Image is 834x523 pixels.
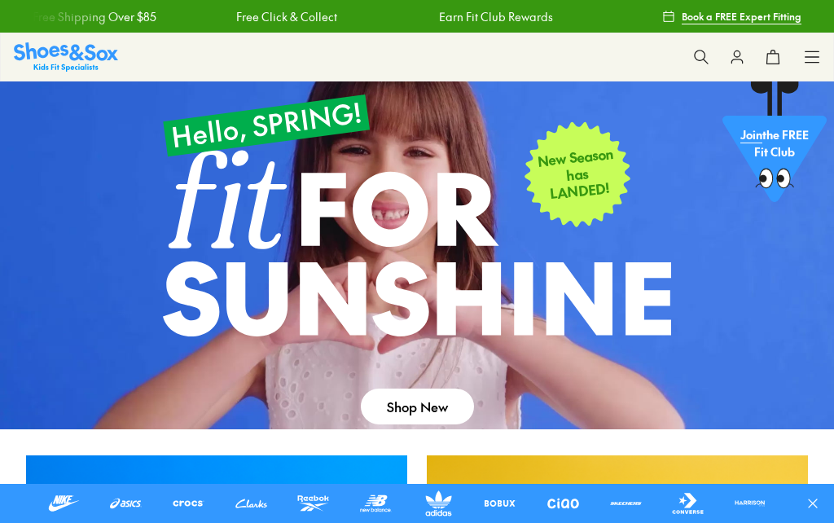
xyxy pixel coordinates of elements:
[662,2,801,31] a: Book a FREE Expert Fitting
[14,42,118,71] a: Shoes & Sox
[722,114,827,174] p: the FREE Fit Club
[14,42,118,71] img: SNS_Logo_Responsive.svg
[740,127,762,143] span: Join
[682,9,801,24] span: Book a FREE Expert Fitting
[722,81,827,211] a: Jointhe FREE Fit Club
[361,389,474,424] a: Shop New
